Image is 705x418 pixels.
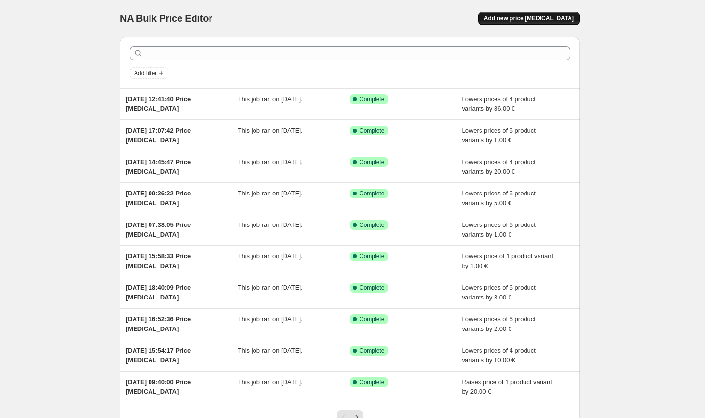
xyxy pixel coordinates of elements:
[360,190,384,197] span: Complete
[126,253,191,269] span: [DATE] 15:58:33 Price [MEDICAL_DATA]
[484,15,574,22] span: Add new price [MEDICAL_DATA]
[462,221,536,238] span: Lowers prices of 6 product variants by 1.00 €
[126,190,191,207] span: [DATE] 09:26:22 Price [MEDICAL_DATA]
[238,127,303,134] span: This job ran on [DATE].
[126,158,191,175] span: [DATE] 14:45:47 Price [MEDICAL_DATA]
[134,69,157,77] span: Add filter
[462,284,536,301] span: Lowers prices of 6 product variants by 3.00 €
[462,158,536,175] span: Lowers prices of 4 product variants by 20.00 €
[238,221,303,228] span: This job ran on [DATE].
[462,95,536,112] span: Lowers prices of 4 product variants by 86.00 €
[360,95,384,103] span: Complete
[238,253,303,260] span: This job ran on [DATE].
[360,347,384,355] span: Complete
[360,127,384,134] span: Complete
[120,13,212,24] span: NA Bulk Price Editor
[238,347,303,354] span: This job ran on [DATE].
[126,127,191,144] span: [DATE] 17:07:42 Price [MEDICAL_DATA]
[238,190,303,197] span: This job ran on [DATE].
[462,315,536,332] span: Lowers prices of 6 product variants by 2.00 €
[238,284,303,291] span: This job ran on [DATE].
[462,127,536,144] span: Lowers prices of 6 product variants by 1.00 €
[126,221,191,238] span: [DATE] 07:38:05 Price [MEDICAL_DATA]
[462,253,554,269] span: Lowers price of 1 product variant by 1.00 €
[360,158,384,166] span: Complete
[462,378,552,395] span: Raises price of 1 product variant by 20.00 €
[238,378,303,386] span: This job ran on [DATE].
[238,95,303,103] span: This job ran on [DATE].
[238,158,303,165] span: This job ran on [DATE].
[130,67,168,79] button: Add filter
[360,253,384,260] span: Complete
[126,95,191,112] span: [DATE] 12:41:40 Price [MEDICAL_DATA]
[360,284,384,292] span: Complete
[126,347,191,364] span: [DATE] 15:54:17 Price [MEDICAL_DATA]
[126,284,191,301] span: [DATE] 18:40:09 Price [MEDICAL_DATA]
[360,378,384,386] span: Complete
[360,221,384,229] span: Complete
[462,190,536,207] span: Lowers prices of 6 product variants by 5.00 €
[126,315,191,332] span: [DATE] 16:52:36 Price [MEDICAL_DATA]
[126,378,191,395] span: [DATE] 09:40:00 Price [MEDICAL_DATA]
[478,12,580,25] button: Add new price [MEDICAL_DATA]
[360,315,384,323] span: Complete
[238,315,303,323] span: This job ran on [DATE].
[462,347,536,364] span: Lowers prices of 4 product variants by 10.00 €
